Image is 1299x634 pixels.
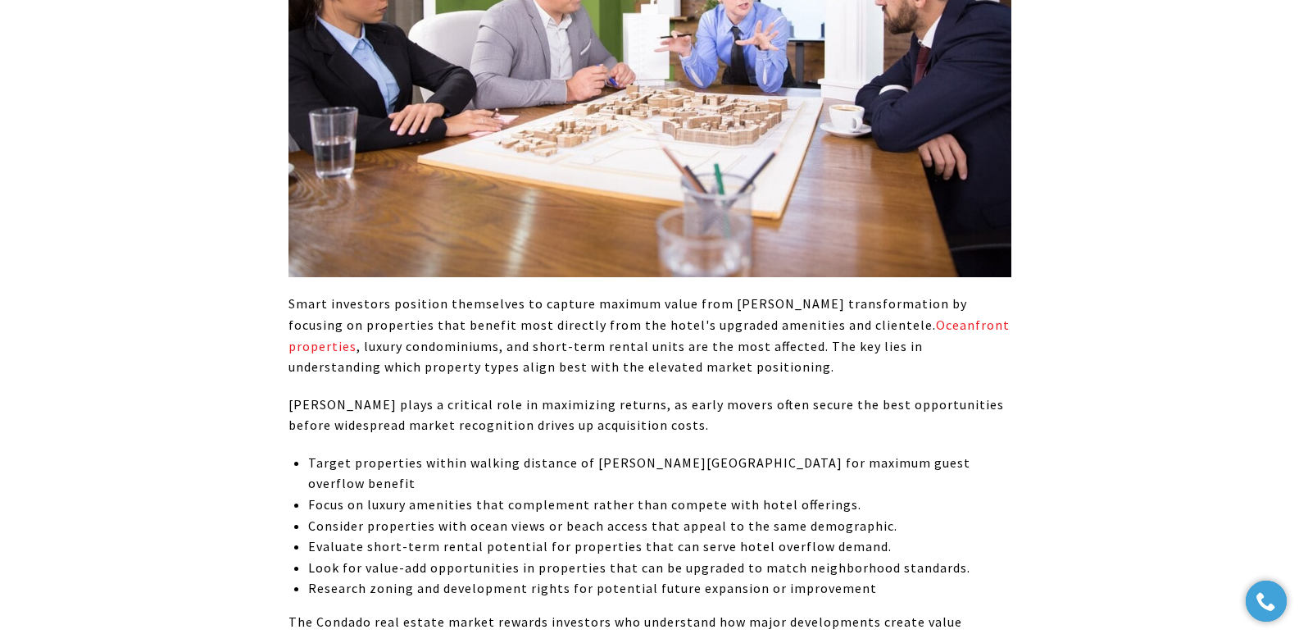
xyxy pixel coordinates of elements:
[308,536,1011,558] p: Evaluate short-term rental potential for properties that can serve hotel overflow demand.
[308,578,1011,600] p: Research zoning and development rights for potential future expansion or improvement
[288,317,1010,354] a: Oceanfront properties
[308,453,1011,495] p: Target properties within walking distance of [PERSON_NAME][GEOGRAPHIC_DATA] for maximum guest ove...
[308,516,1011,537] p: Consider properties with ocean views or beach access that appeal to the same demographic.
[288,294,1011,377] p: Smart investors position themselves to capture maximum value from [PERSON_NAME] transformation by...
[308,558,1011,579] p: Look for value-add opportunities in properties that can be upgraded to match neighborhood standards.
[72,40,225,83] img: Christie's International Real Estate black text logo
[288,395,1011,436] p: [PERSON_NAME] plays a critical role in maximizing returns, as early movers often secure the best ...
[308,495,1011,516] p: Focus on luxury amenities that complement rather than compete with hotel offerings.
